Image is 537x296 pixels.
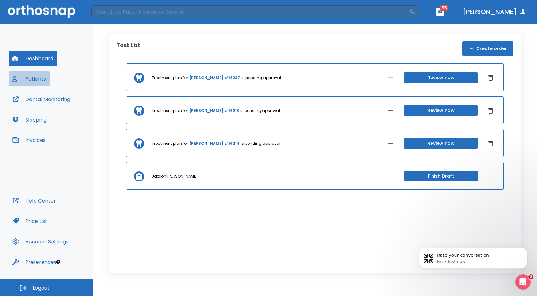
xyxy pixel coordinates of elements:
[486,138,496,149] button: Dismiss
[189,141,239,146] a: [PERSON_NAME] #14214
[189,75,240,81] a: [PERSON_NAME] #14237
[33,285,50,292] span: Logout
[486,106,496,116] button: Dismiss
[460,6,529,18] button: [PERSON_NAME]
[8,5,75,18] img: Orthosnap
[515,274,531,290] iframe: Intercom live chat
[409,234,537,279] iframe: Intercom notifications message
[91,5,409,18] input: Search by Patient Name or Case #
[9,132,50,148] button: Invoices
[440,5,449,11] span: 55
[9,254,60,270] button: Preferences
[404,105,478,116] button: Review now
[241,141,280,146] p: is pending approval
[116,41,140,56] p: Task List
[55,259,61,265] div: Tooltip anchor
[404,171,478,181] button: Finish Draft
[404,138,478,149] button: Review now
[462,41,513,56] button: Create order
[9,92,74,107] button: Dental Monitoring
[152,141,188,146] p: Treatment plan for
[486,73,496,83] button: Dismiss
[9,213,51,229] button: Price List
[9,193,60,208] button: Help Center
[152,75,188,81] p: Treatment plan for
[152,108,188,114] p: Treatment plan for
[240,108,280,114] p: is pending approval
[528,274,533,279] span: 2
[9,51,57,66] button: Dashboard
[9,71,50,86] button: Patients
[152,174,198,179] p: Jaxson [PERSON_NAME]
[404,72,478,83] button: Review now
[189,108,239,114] a: [PERSON_NAME] #14218
[9,112,51,127] button: Shipping
[241,75,281,81] p: is pending approval
[9,234,72,249] button: Account Settings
